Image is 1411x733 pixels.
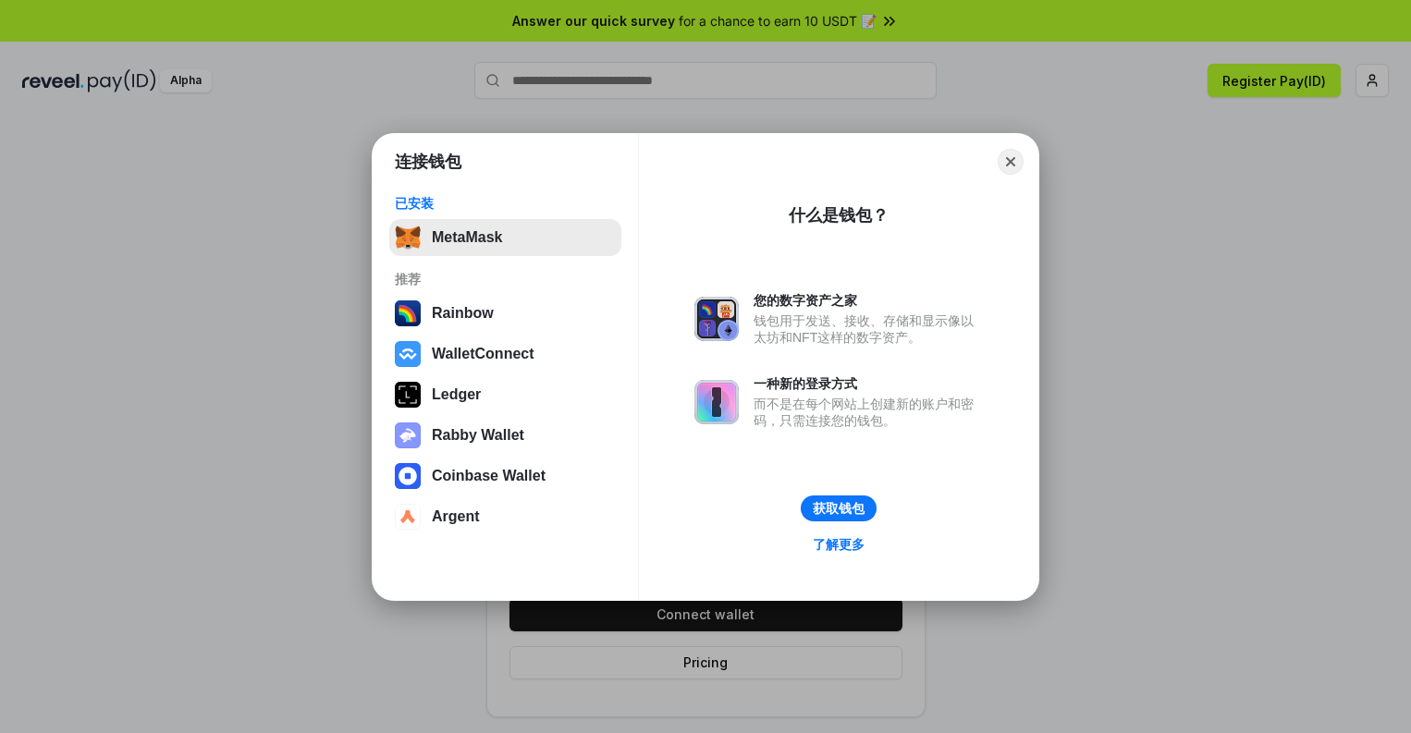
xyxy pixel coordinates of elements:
div: Rabby Wallet [432,427,524,444]
div: 推荐 [395,271,616,287]
div: Coinbase Wallet [432,468,546,484]
button: Ledger [389,376,621,413]
button: Coinbase Wallet [389,458,621,495]
img: svg+xml,%3Csvg%20width%3D%22120%22%20height%3D%22120%22%20viewBox%3D%220%200%20120%20120%22%20fil... [395,300,421,326]
img: svg+xml,%3Csvg%20width%3D%2228%22%20height%3D%2228%22%20viewBox%3D%220%200%2028%2028%22%20fill%3D... [395,504,421,530]
button: Rabby Wallet [389,417,621,454]
button: WalletConnect [389,336,621,373]
img: svg+xml,%3Csvg%20width%3D%2228%22%20height%3D%2228%22%20viewBox%3D%220%200%2028%2028%22%20fill%3D... [395,463,421,489]
button: Rainbow [389,295,621,332]
img: svg+xml,%3Csvg%20xmlns%3D%22http%3A%2F%2Fwww.w3.org%2F2000%2Fsvg%22%20fill%3D%22none%22%20viewBox... [694,380,739,424]
button: MetaMask [389,219,621,256]
div: 您的数字资产之家 [754,292,983,309]
img: svg+xml,%3Csvg%20xmlns%3D%22http%3A%2F%2Fwww.w3.org%2F2000%2Fsvg%22%20width%3D%2228%22%20height%3... [395,382,421,408]
div: 什么是钱包？ [789,204,889,226]
img: svg+xml,%3Csvg%20width%3D%2228%22%20height%3D%2228%22%20viewBox%3D%220%200%2028%2028%22%20fill%3D... [395,341,421,367]
div: 钱包用于发送、接收、存储和显示像以太坊和NFT这样的数字资产。 [754,312,983,346]
h1: 连接钱包 [395,151,461,173]
div: 获取钱包 [813,500,865,517]
button: 获取钱包 [801,495,877,521]
img: svg+xml,%3Csvg%20xmlns%3D%22http%3A%2F%2Fwww.w3.org%2F2000%2Fsvg%22%20fill%3D%22none%22%20viewBox... [694,297,739,341]
div: 而不是在每个网站上创建新的账户和密码，只需连接您的钱包。 [754,396,983,429]
div: Argent [432,508,480,525]
div: Rainbow [432,305,494,322]
div: MetaMask [432,229,502,246]
div: 已安装 [395,195,616,212]
div: Ledger [432,386,481,403]
a: 了解更多 [802,532,876,556]
button: Argent [389,498,621,535]
button: Close [998,149,1024,175]
div: WalletConnect [432,346,534,362]
img: svg+xml,%3Csvg%20xmlns%3D%22http%3A%2F%2Fwww.w3.org%2F2000%2Fsvg%22%20fill%3D%22none%22%20viewBox... [395,422,421,448]
div: 了解更多 [813,536,865,553]
img: svg+xml,%3Csvg%20fill%3D%22none%22%20height%3D%2233%22%20viewBox%3D%220%200%2035%2033%22%20width%... [395,225,421,250]
div: 一种新的登录方式 [754,375,983,392]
